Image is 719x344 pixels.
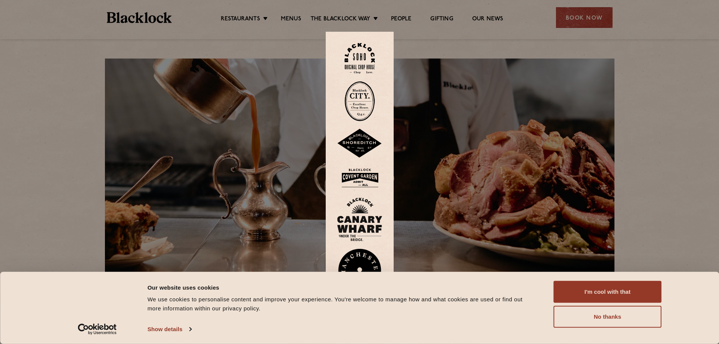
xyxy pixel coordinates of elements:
img: BL_Manchester_Logo-bleed.png [337,249,382,301]
img: Shoreditch-stamp-v2-default.svg [337,129,382,158]
a: Show details [148,324,191,335]
button: I'm cool with that [554,281,662,303]
div: Our website uses cookies [148,283,537,292]
img: BL_CW_Logo_Website.svg [337,197,382,241]
button: No thanks [554,306,662,328]
a: Usercentrics Cookiebot - opens in a new window [64,324,130,335]
div: We use cookies to personalise content and improve your experience. You're welcome to manage how a... [148,295,537,313]
img: BLA_1470_CoventGarden_Website_Solid.svg [337,166,382,190]
img: City-stamp-default.svg [345,81,375,121]
img: Soho-stamp-default.svg [345,43,375,74]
